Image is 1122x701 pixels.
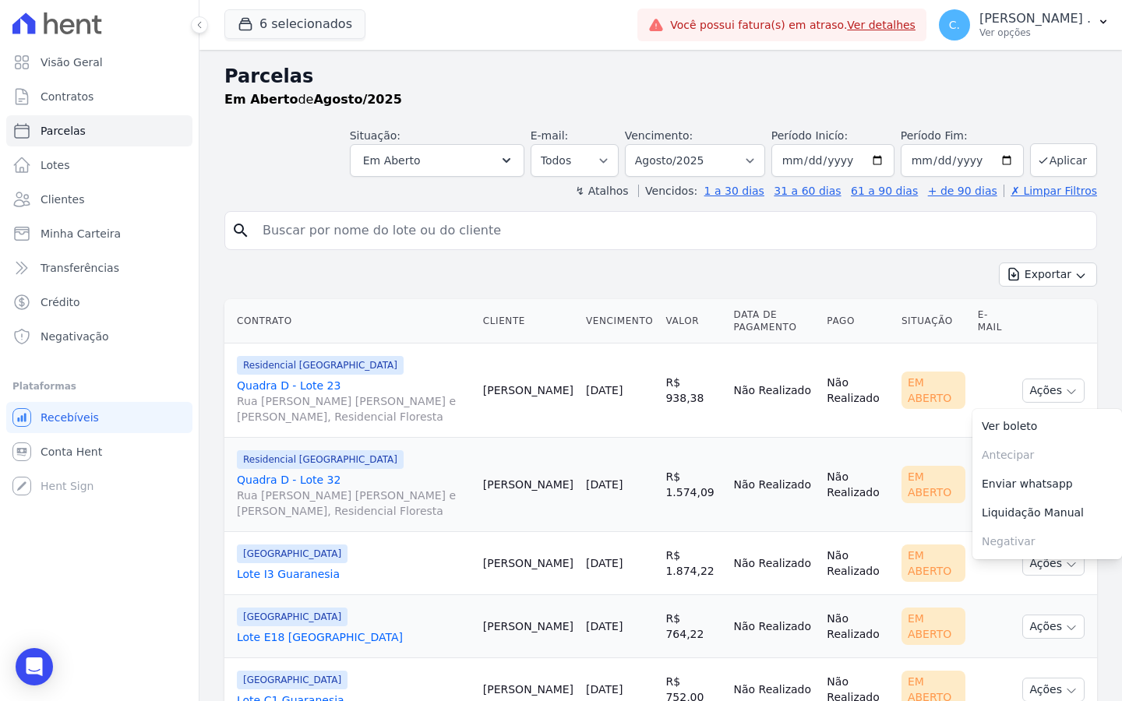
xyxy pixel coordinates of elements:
th: Valor [659,299,727,343]
span: [GEOGRAPHIC_DATA] [237,544,348,563]
a: Clientes [6,184,192,215]
td: Não Realizado [820,343,895,438]
span: Negativação [41,329,109,344]
button: C. [PERSON_NAME] . Ver opções [926,3,1122,47]
th: Cliente [477,299,580,343]
a: Lotes [6,150,192,181]
span: [GEOGRAPHIC_DATA] [237,608,348,626]
span: Lotes [41,157,70,173]
td: [PERSON_NAME] [477,438,580,532]
div: Plataformas [12,377,186,396]
td: [PERSON_NAME] [477,343,580,438]
td: Não Realizado [728,343,821,438]
label: E-mail: [531,129,569,142]
span: Rua [PERSON_NAME] [PERSON_NAME] e [PERSON_NAME], Residencial Floresta [237,393,471,424]
label: Vencimento: [625,129,693,142]
button: 6 selecionados [224,9,365,39]
a: Conta Hent [6,436,192,467]
a: 31 a 60 dias [774,185,841,197]
span: Clientes [41,192,84,207]
span: Transferências [41,260,119,276]
p: [PERSON_NAME] . [979,11,1091,26]
th: Situação [895,299,972,343]
span: Recebíveis [41,410,99,425]
a: Visão Geral [6,47,192,78]
th: E-mail [972,299,1017,343]
input: Buscar por nome do lote ou do cliente [253,215,1090,246]
div: Em Aberto [901,372,965,409]
span: Visão Geral [41,55,103,70]
button: Aplicar [1030,143,1097,177]
button: Exportar [999,262,1097,287]
span: [GEOGRAPHIC_DATA] [237,671,348,689]
strong: Agosto/2025 [313,92,401,107]
a: Quadra D - Lote 32Rua [PERSON_NAME] [PERSON_NAME] e [PERSON_NAME], Residencial Floresta [237,472,471,519]
i: search [231,221,250,240]
span: Contratos [41,89,93,104]
a: 61 a 90 dias [851,185,918,197]
a: Enviar whatsapp [972,470,1122,498]
a: Recebíveis [6,402,192,433]
label: Vencidos: [638,185,697,197]
a: Quadra D - Lote 23Rua [PERSON_NAME] [PERSON_NAME] e [PERSON_NAME], Residencial Floresta [237,378,471,424]
a: [DATE] [586,478,623,491]
button: Ações [1022,615,1085,639]
td: Não Realizado [728,438,821,532]
td: Não Realizado [728,532,821,595]
div: Em Aberto [901,608,965,645]
td: [PERSON_NAME] [477,595,580,658]
a: Negativação [6,321,192,352]
div: Em Aberto [901,544,965,582]
th: Pago [820,299,895,343]
button: Ações [1022,551,1085,576]
span: Conta Hent [41,444,102,460]
h2: Parcelas [224,62,1097,90]
a: Parcelas [6,115,192,146]
div: Em Aberto [901,466,965,503]
a: Crédito [6,287,192,318]
td: R$ 764,22 [659,595,727,658]
td: R$ 1.574,09 [659,438,727,532]
strong: Em Aberto [224,92,298,107]
a: Contratos [6,81,192,112]
span: Parcelas [41,123,86,139]
a: + de 90 dias [928,185,997,197]
span: Em Aberto [363,151,421,170]
td: Não Realizado [820,438,895,532]
td: Não Realizado [820,532,895,595]
a: Liquidação Manual [972,498,1122,527]
th: Vencimento [580,299,659,343]
th: Data de Pagamento [728,299,821,343]
span: Você possui fatura(s) em atraso. [670,17,916,33]
th: Contrato [224,299,477,343]
label: Período Fim: [901,128,1024,144]
span: Residencial [GEOGRAPHIC_DATA] [237,356,404,375]
button: Ações [1022,379,1085,403]
a: Ver boleto [972,412,1122,441]
td: Não Realizado [728,595,821,658]
a: Lote E18 [GEOGRAPHIC_DATA] [237,629,471,645]
a: Minha Carteira [6,218,192,249]
button: Em Aberto [350,144,524,177]
span: Antecipar [972,441,1122,470]
span: C. [949,19,960,30]
a: Ver detalhes [847,19,916,31]
span: Residencial [GEOGRAPHIC_DATA] [237,450,404,469]
a: 1 a 30 dias [704,185,764,197]
a: [DATE] [586,620,623,632]
span: Crédito [41,294,80,310]
td: R$ 938,38 [659,343,727,438]
span: Minha Carteira [41,226,121,241]
td: Não Realizado [820,595,895,658]
label: Situação: [350,129,400,142]
a: [DATE] [586,557,623,569]
a: [DATE] [586,384,623,396]
a: Transferências [6,252,192,284]
div: Open Intercom Messenger [16,648,53,685]
p: Ver opções [979,26,1091,39]
td: [PERSON_NAME] [477,532,580,595]
a: Lote I3 Guaranesia [237,566,471,582]
span: Negativar [972,527,1122,556]
a: [DATE] [586,683,623,696]
p: de [224,90,402,109]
